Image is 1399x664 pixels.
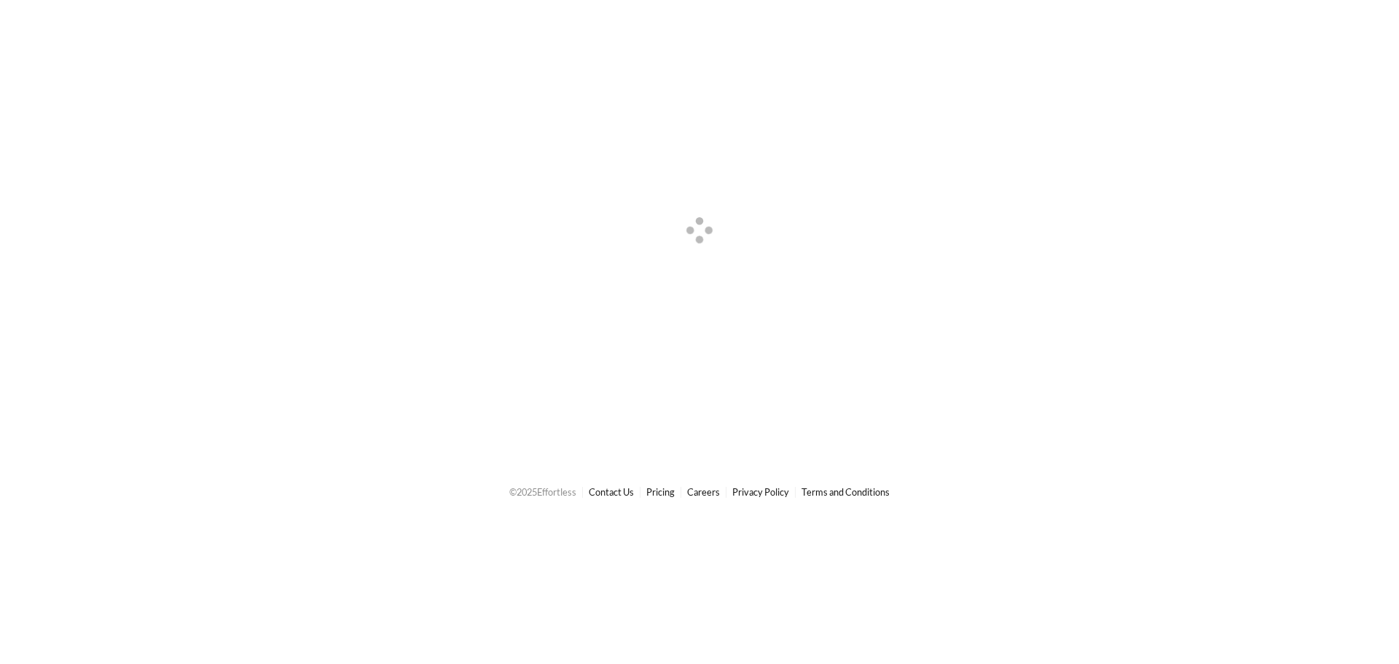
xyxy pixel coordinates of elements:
[509,486,576,498] span: © 2025 Effortless
[687,486,720,498] a: Careers
[646,486,675,498] a: Pricing
[589,486,634,498] a: Contact Us
[732,486,789,498] a: Privacy Policy
[802,486,890,498] a: Terms and Conditions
